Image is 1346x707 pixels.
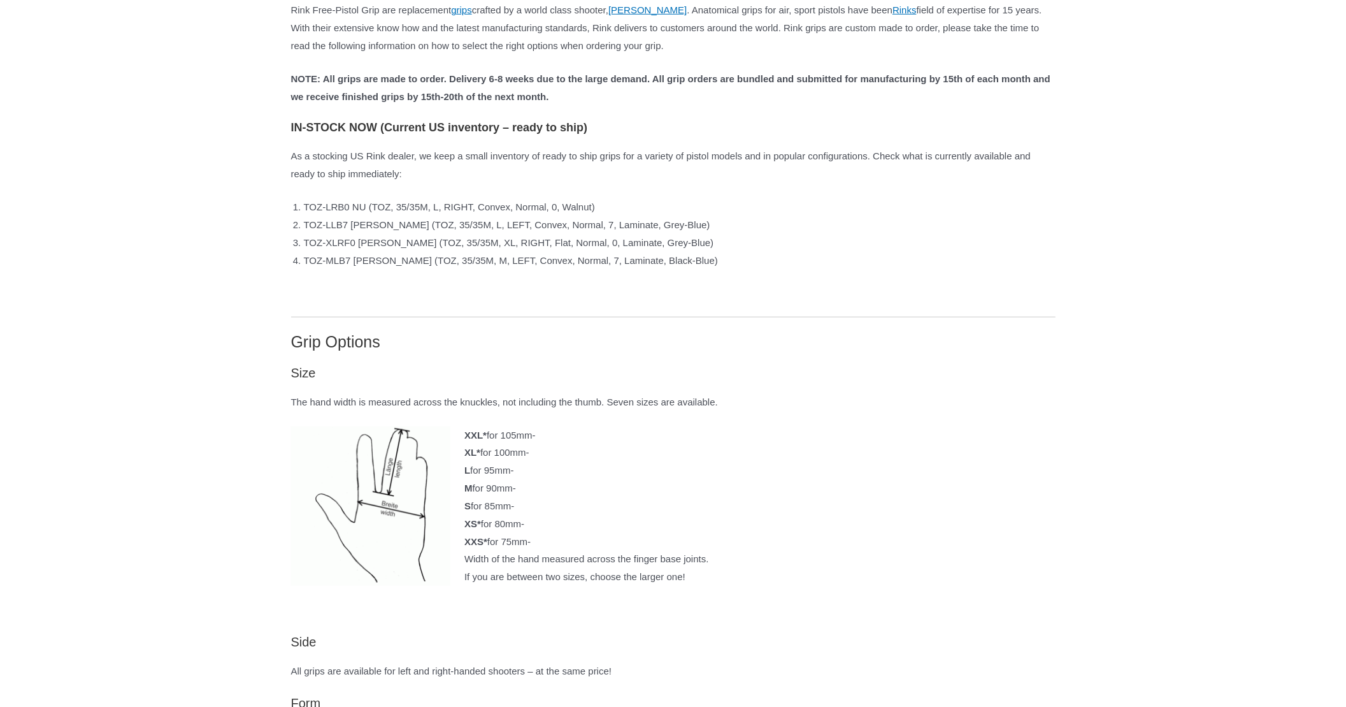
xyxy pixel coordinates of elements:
[291,634,1056,650] h4: Side
[304,216,1056,234] li: TOZ-LLB7 [PERSON_NAME] (TOZ, 35/35M, L, LEFT, Convex, Normal, 7, Laminate, Grey-Blue)
[608,4,687,15] a: [PERSON_NAME]
[304,234,1056,252] li: TOZ-XLRF0 [PERSON_NAME] (TOZ, 35/35M, XL, RIGHT, Flat, Normal, 0, Laminate, Grey-Blue)
[291,426,1056,587] p: for 105mm- for 100mm- for 95mm- for 90mm- for 85mm- for 80mm- for 75mm- Width of the hand measure...
[892,4,917,15] a: Rinks
[291,332,1056,353] h3: Grip Options
[304,198,1056,216] li: TOZ-LRB0 NU (TOZ, 35/35M, L, RIGHT, Convex, Normal, 0, Walnut)
[304,252,1056,270] li: TOZ-MLB7 [PERSON_NAME] (TOZ, 35/35M, M, LEFT, Convex, Normal, 7, Laminate, Black-Blue)
[464,500,471,511] b: S
[291,147,1056,183] p: As a stocking US Rink dealer, we keep a small inventory of ready to ship grips for a variety of p...
[451,4,472,15] a: grips
[291,1,1056,55] p: Rink Free-Pistol Grip are replacement crafted by a world class shooter, . Anatomical grips for ai...
[291,393,1056,411] p: The hand width is measured across the knuckles, not including the thumb. Seven sizes are available.
[464,465,470,476] b: L
[291,365,1056,381] h4: Size
[464,483,473,493] b: M
[291,121,588,134] strong: IN-STOCK NOW (Current US inventory – ready to ship)
[291,662,1056,680] p: All grips are available for left and right-handed shooters – at the same price!
[291,73,1050,102] strong: NOTE: All grips are made to order. Delivery 6-8 weeks due to the large demand. All grip orders ar...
